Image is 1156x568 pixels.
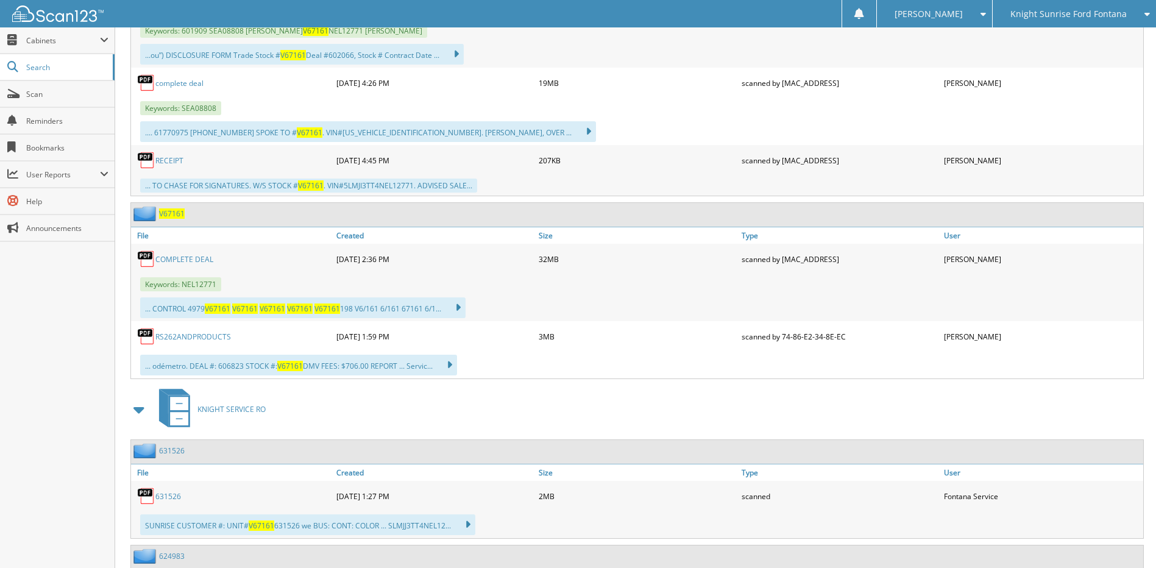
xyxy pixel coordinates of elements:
[137,487,155,505] img: PDF.png
[140,355,457,375] div: ... odémetro. DEAL #: 606823 STOCK #: DMV FEES: $706.00 REPORT ... Servic...
[941,71,1143,95] div: [PERSON_NAME]
[536,324,738,349] div: 3MB
[536,71,738,95] div: 19MB
[333,324,536,349] div: [DATE] 1:59 PM
[314,304,340,314] span: V67161
[1095,509,1156,568] iframe: Chat Widget
[277,361,303,371] span: V67161
[333,148,536,172] div: [DATE] 4:45 PM
[232,304,258,314] span: V67161
[941,464,1143,481] a: User
[155,78,204,88] a: complete deal
[131,227,333,244] a: File
[140,44,464,65] div: ...ou”) DISCLOSURE FORM Trade Stock # Deal #602066, Stock # Contract Date ...
[140,297,466,318] div: ... CONTROL 4979 198 V6/161 6/161 67161 6/1...
[941,484,1143,508] div: Fontana Service
[133,443,159,458] img: folder2.png
[159,446,185,456] a: 631526
[739,227,941,244] a: Type
[536,227,738,244] a: Size
[155,254,213,264] a: COMPLETE DEAL
[739,464,941,481] a: Type
[137,151,155,169] img: PDF.png
[197,404,266,414] span: KNIGHT SERVICE RO
[159,551,185,561] a: 624983
[131,464,333,481] a: File
[26,196,108,207] span: Help
[159,208,185,219] a: V67161
[298,180,324,191] span: V67161
[333,227,536,244] a: Created
[137,74,155,92] img: PDF.png
[140,179,477,193] div: ... TO CHASE FOR SIGNATURES. W/S STOCK # . VIN#5LMJI3TT4NEL12771. ADVISED SALE...
[895,10,963,18] span: [PERSON_NAME]
[941,148,1143,172] div: [PERSON_NAME]
[739,247,941,271] div: scanned by [MAC_ADDRESS]
[536,247,738,271] div: 32MB
[140,24,427,38] span: Keywords: 601909 SEA08808 [PERSON_NAME] NEL12771 [PERSON_NAME]
[1010,10,1127,18] span: Knight Sunrise Ford Fontana
[133,548,159,564] img: folder2.png
[26,116,108,126] span: Reminders
[140,101,221,115] span: Keywords: SEA08808
[333,71,536,95] div: [DATE] 4:26 PM
[303,26,328,36] span: V67161
[739,484,941,508] div: scanned
[941,324,1143,349] div: [PERSON_NAME]
[155,332,231,342] a: RS262ANDPRODUCTS
[140,121,596,142] div: .... 61770975 [PHONE_NUMBER] SPOKE TO # . VIN#[US_VEHICLE_IDENTIFICATION_NUMBER]. [PERSON_NAME], ...
[140,277,221,291] span: Keywords: NEL12771
[249,520,274,531] span: V67161
[536,464,738,481] a: Size
[155,155,183,166] a: RECEIPT
[280,50,306,60] span: V67161
[739,71,941,95] div: scanned by [MAC_ADDRESS]
[26,143,108,153] span: Bookmarks
[739,324,941,349] div: scanned by 74-86-E2-34-8E-EC
[536,148,738,172] div: 207KB
[155,491,181,502] a: 631526
[133,206,159,221] img: folder2.png
[140,514,475,535] div: SUNRISE CUSTOMER #: UNIT# 631526 we BUS: CONT: COLOR ... SLMJJ3TT4NEL12...
[297,127,322,138] span: V67161
[333,464,536,481] a: Created
[152,385,266,433] a: KNIGHT SERVICE RO
[739,148,941,172] div: scanned by [MAC_ADDRESS]
[26,89,108,99] span: Scan
[26,169,100,180] span: User Reports
[941,227,1143,244] a: User
[26,62,107,73] span: Search
[536,484,738,508] div: 2MB
[333,484,536,508] div: [DATE] 1:27 PM
[26,35,100,46] span: Cabinets
[12,5,104,22] img: scan123-logo-white.svg
[333,247,536,271] div: [DATE] 2:36 PM
[205,304,230,314] span: V67161
[941,247,1143,271] div: [PERSON_NAME]
[26,223,108,233] span: Announcements
[137,250,155,268] img: PDF.png
[287,304,313,314] span: V67161
[137,327,155,346] img: PDF.png
[260,304,285,314] span: V67161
